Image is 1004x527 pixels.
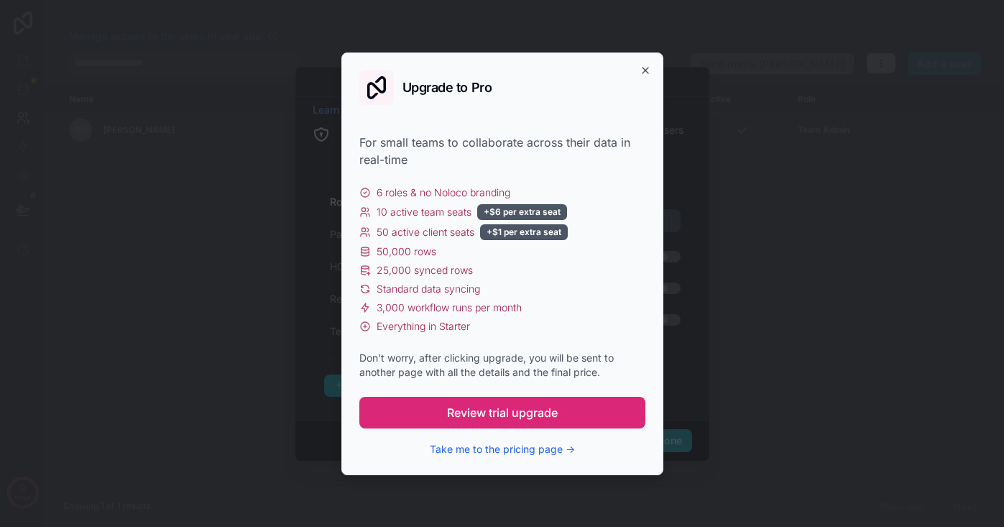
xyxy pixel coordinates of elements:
span: Standard data syncing [377,282,480,296]
span: 50,000 rows [377,244,436,259]
span: Review trial upgrade [447,404,558,421]
span: 50 active client seats [377,225,474,239]
span: 10 active team seats [377,205,471,219]
h2: Upgrade to Pro [402,81,492,94]
span: 6 roles & no Noloco branding [377,185,510,200]
div: +$1 per extra seat [480,224,568,240]
button: Take me to the pricing page → [430,442,575,457]
span: 3,000 workflow runs per month [377,301,522,315]
button: Review trial upgrade [359,397,645,429]
div: For small teams to collaborate across their data in real-time [359,134,645,168]
span: 25,000 synced rows [377,263,473,278]
div: +$6 per extra seat [477,204,567,220]
div: Don't worry, after clicking upgrade, you will be sent to another page with all the details and th... [359,351,645,380]
span: Everything in Starter [377,319,470,334]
